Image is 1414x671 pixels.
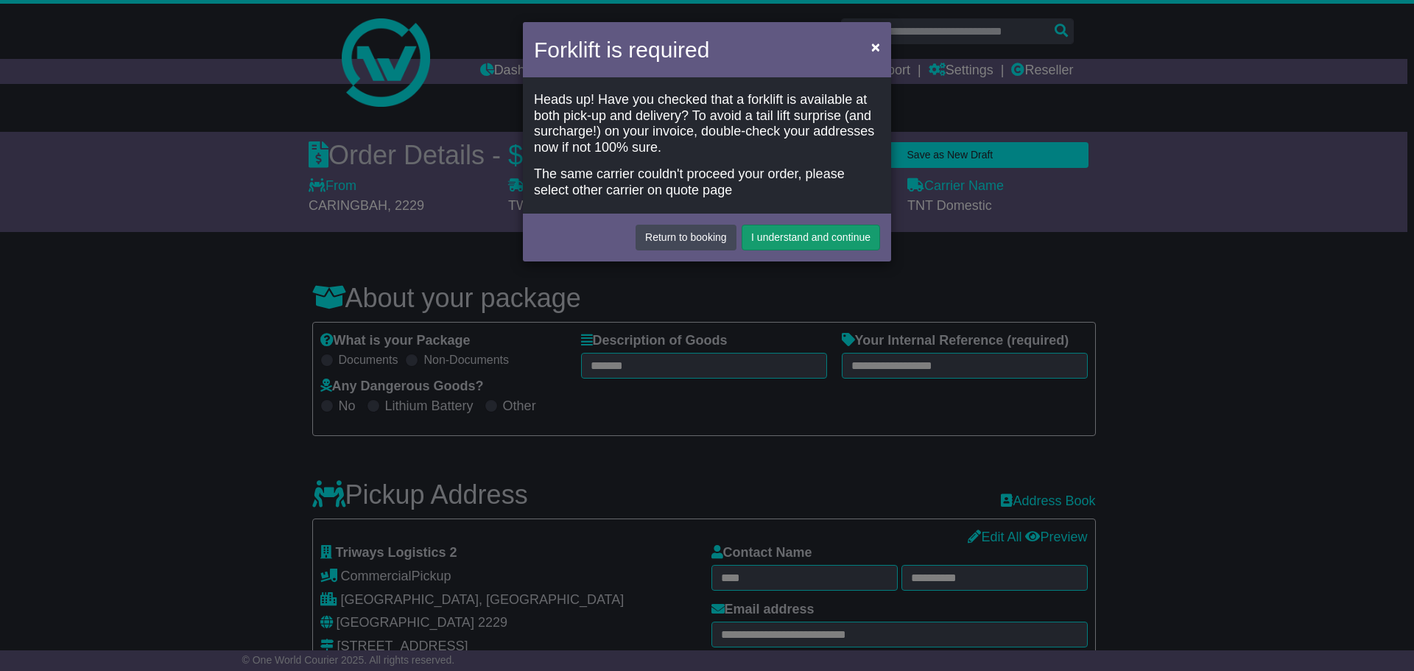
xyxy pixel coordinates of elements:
h4: Forklift is required [534,33,709,66]
button: Return to booking [636,225,736,250]
div: The same carrier couldn't proceed your order, please select other carrier on quote page [534,166,880,198]
button: I understand and continue [742,225,880,250]
span: × [871,38,880,55]
div: Heads up! Have you checked that a forklift is available at both pick-up and delivery? To avoid a ... [534,92,880,155]
button: Close [864,32,887,62]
